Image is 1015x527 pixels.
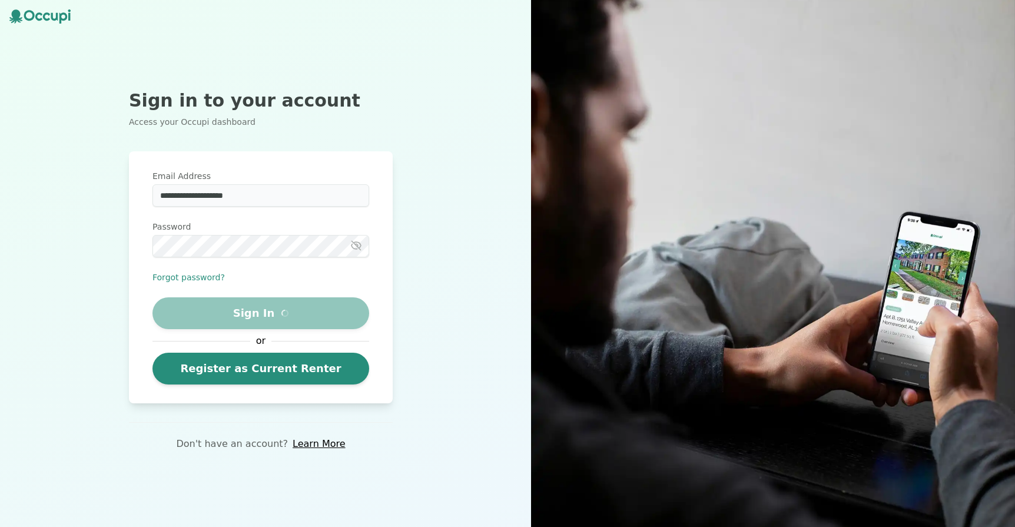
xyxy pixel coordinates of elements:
[176,437,288,451] p: Don't have an account?
[129,116,393,128] p: Access your Occupi dashboard
[250,334,271,348] span: or
[293,437,345,451] a: Learn More
[152,271,225,283] button: Forgot password?
[129,90,393,111] h2: Sign in to your account
[152,170,369,182] label: Email Address
[152,353,369,385] a: Register as Current Renter
[152,221,369,233] label: Password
